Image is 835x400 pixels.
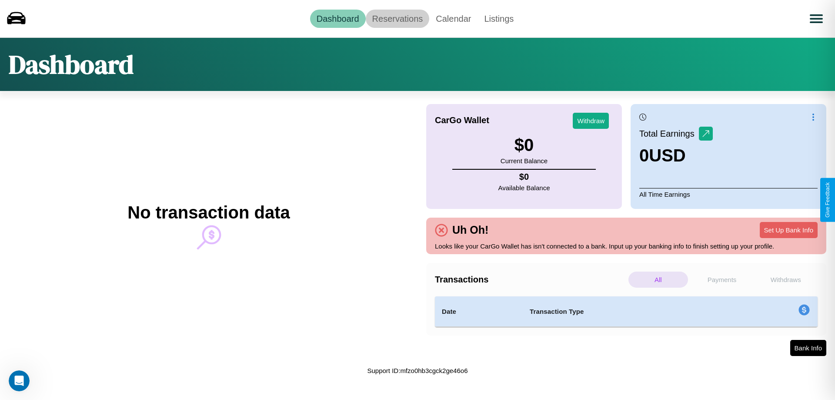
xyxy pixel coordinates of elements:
h4: $ 0 [498,172,550,182]
p: Available Balance [498,182,550,194]
p: Payments [692,272,752,288]
button: Withdraw [573,113,609,129]
a: Listings [478,10,520,28]
button: Set Up Bank Info [760,222,818,238]
a: Reservations [366,10,430,28]
h4: Date [442,306,516,317]
p: Withdraws [756,272,815,288]
p: All Time Earnings [639,188,818,200]
p: Current Balance [501,155,548,167]
h3: $ 0 [501,135,548,155]
p: All [628,272,688,288]
p: Total Earnings [639,126,699,141]
h2: No transaction data [127,203,290,222]
table: simple table [435,296,818,327]
p: Support ID: mfzo0hb3cgck2ge46o6 [367,365,468,376]
iframe: Intercom live chat [9,370,30,391]
button: Bank Info [790,340,826,356]
h4: Transactions [435,275,626,285]
div: Give Feedback [825,182,831,218]
a: Dashboard [310,10,366,28]
p: Looks like your CarGo Wallet has isn't connected to a bank. Input up your banking info to finish ... [435,240,818,252]
h4: CarGo Wallet [435,115,489,125]
h1: Dashboard [9,47,134,82]
h4: Transaction Type [530,306,727,317]
h3: 0 USD [639,146,713,165]
button: Open menu [804,7,828,31]
a: Calendar [429,10,478,28]
h4: Uh Oh! [448,224,493,236]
